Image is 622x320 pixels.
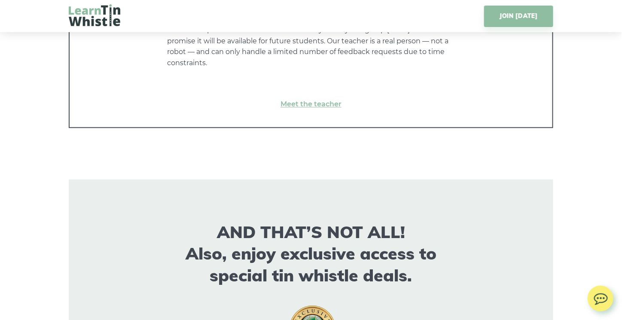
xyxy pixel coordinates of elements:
[588,286,613,308] img: chat.svg
[69,4,120,26] img: LearnTinWhistle.com
[217,222,405,243] span: AND THAT’S NOT ALL!
[484,6,553,27] a: JOIN [DATE]
[87,99,535,110] a: Meet the teacher
[167,222,455,287] h3: Also, enjoy exclusive access to special tin whistle deals.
